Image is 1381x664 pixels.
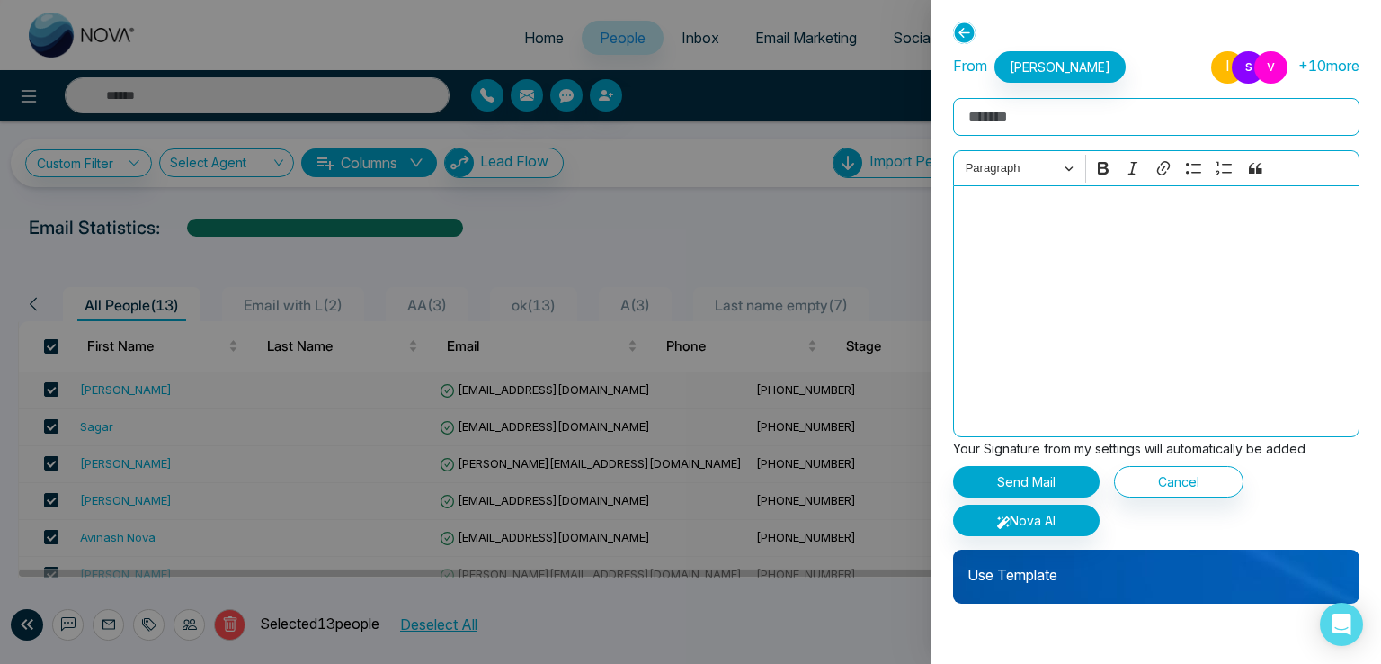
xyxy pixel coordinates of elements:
[958,155,1082,183] button: Paragraph
[953,51,1126,83] p: From
[1320,603,1363,646] div: Open Intercom Messenger
[1211,51,1244,84] span: l
[953,550,1359,586] p: Use Template
[1232,51,1265,84] span: s
[1254,51,1287,84] span: v
[1114,466,1243,498] button: Cancel
[953,185,1359,437] div: Editor editing area: main
[966,157,1059,179] span: Paragraph
[953,441,1305,456] small: Your Signature from my settings will automatically be added
[994,51,1126,83] span: [PERSON_NAME]
[953,466,1100,498] button: Send Mail
[953,150,1359,185] div: Editor toolbar
[953,505,1100,536] button: Nova AI
[1298,55,1359,76] li: + 10 more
